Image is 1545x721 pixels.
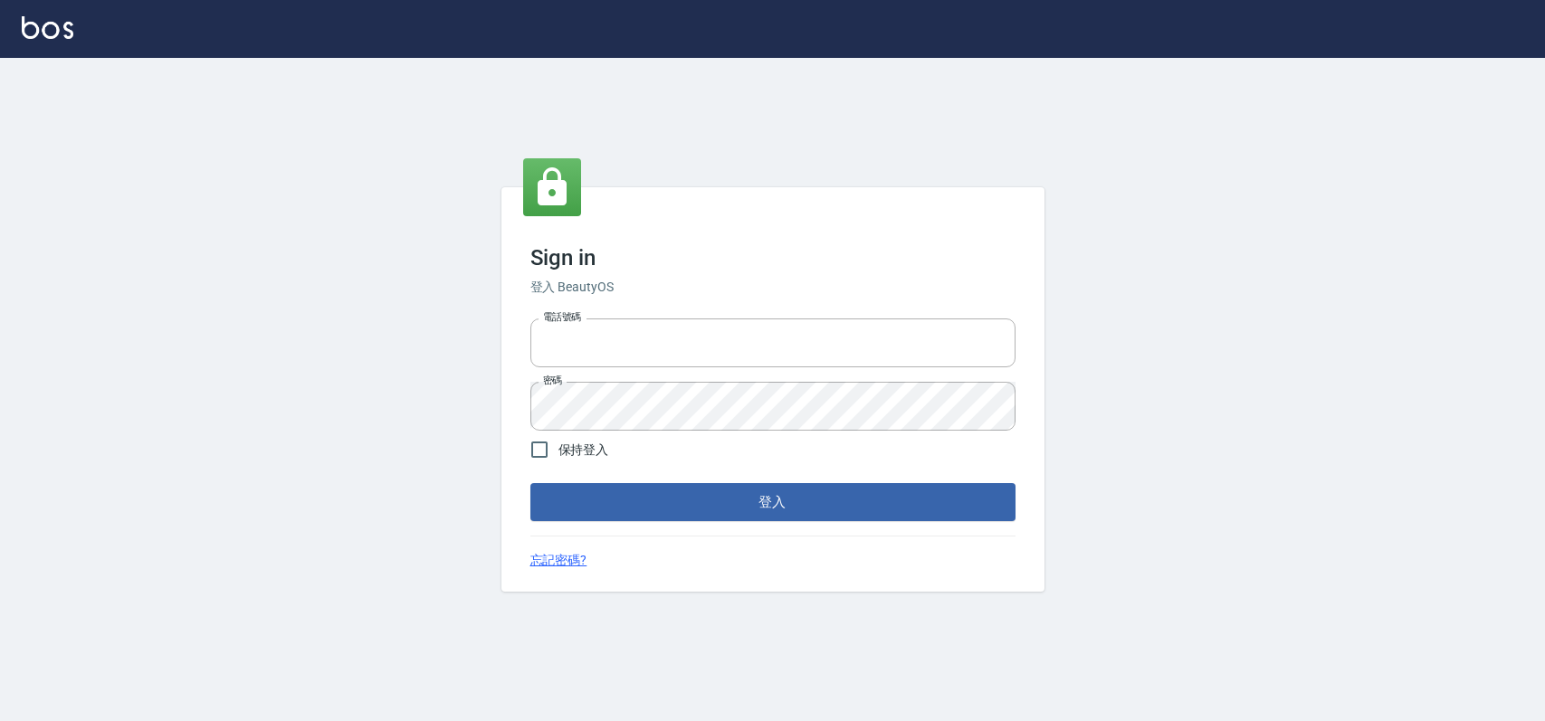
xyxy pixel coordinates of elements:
span: 保持登入 [558,441,609,460]
button: 登入 [530,483,1016,521]
img: Logo [22,16,73,39]
a: 忘記密碼? [530,551,587,570]
label: 電話號碼 [543,310,581,324]
h6: 登入 BeautyOS [530,278,1016,297]
h3: Sign in [530,245,1016,270]
label: 密碼 [543,374,562,387]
